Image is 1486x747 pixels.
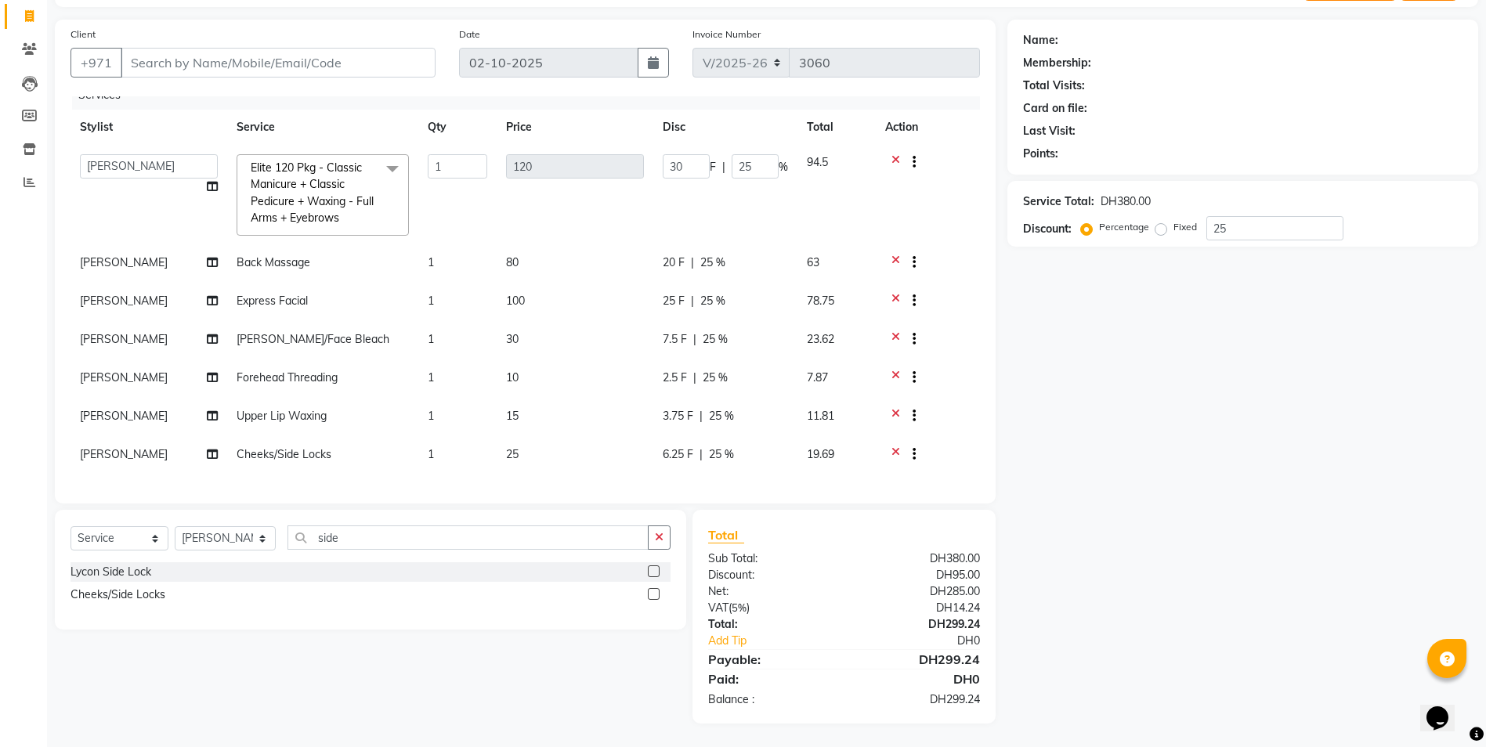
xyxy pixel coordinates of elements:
span: 7.5 F [663,331,687,348]
span: 15 [506,409,519,423]
span: 1 [428,255,434,269]
span: 5% [732,601,747,614]
span: | [693,370,696,386]
span: 1 [428,370,434,384]
span: Forehead Threading [237,370,338,384]
span: [PERSON_NAME] [80,447,168,461]
div: Discount: [696,567,844,583]
div: Cheeks/Side Locks [71,586,165,603]
div: DH299.24 [844,650,992,669]
span: 11.81 [807,409,834,423]
span: 94.5 [807,155,828,169]
span: 25 F [663,293,685,309]
div: Total Visits: [1023,78,1085,94]
span: | [693,331,696,348]
span: 10 [506,370,519,384]
div: Membership: [1023,55,1091,71]
div: DH380.00 [1101,193,1151,210]
span: F [710,159,716,175]
div: Payable: [696,650,844,669]
span: 25 % [709,446,734,463]
label: Client [71,27,96,41]
th: Service [227,110,418,145]
th: Action [876,110,980,145]
span: | [722,159,725,175]
span: 25 % [703,370,728,386]
th: Stylist [71,110,227,145]
span: 30 [506,332,519,346]
div: ( ) [696,600,844,616]
div: Last Visit: [1023,123,1076,139]
span: Elite 120 Pkg - Classic Manicure + Classic Pedicure + Waxing - Full Arms + Eyebrows [251,161,374,225]
label: Percentage [1099,220,1149,234]
button: +971 [71,48,122,78]
div: DH299.24 [844,691,992,708]
div: DH380.00 [844,550,992,567]
iframe: chat widget [1420,684,1470,731]
span: 25 [506,447,519,461]
span: 100 [506,294,525,308]
span: 25 % [700,293,725,309]
span: 25 % [700,254,725,271]
span: 78.75 [807,294,834,308]
span: 23.62 [807,332,834,346]
span: 1 [428,409,434,423]
span: 25 % [703,331,728,348]
span: | [691,254,694,271]
span: 25 % [709,408,734,424]
span: 80 [506,255,519,269]
th: Qty [418,110,497,145]
th: Total [797,110,876,145]
div: DH0 [844,669,992,688]
span: Vat [708,601,729,615]
div: Service Total: [1023,193,1094,210]
div: DH299.24 [844,616,992,633]
span: 1 [428,294,434,308]
th: Price [497,110,653,145]
input: Search or Scan [287,525,649,550]
div: Card on file: [1023,100,1087,117]
span: | [700,408,703,424]
label: Fixed [1173,220,1197,234]
div: Total: [696,616,844,633]
div: Net: [696,583,844,600]
span: 2.5 F [663,370,687,386]
span: Cheeks/Side Locks [237,447,331,461]
span: [PERSON_NAME] [80,255,168,269]
span: | [700,446,703,463]
span: Upper Lip Waxing [237,409,327,423]
span: [PERSON_NAME] [80,294,168,308]
span: [PERSON_NAME]/Face Bleach [237,332,389,346]
div: Paid: [696,669,844,688]
span: [PERSON_NAME] [80,409,168,423]
th: Disc [653,110,797,145]
span: 63 [807,255,819,269]
span: % [779,159,788,175]
div: DH95.00 [844,567,992,583]
a: x [339,211,346,225]
a: Add Tip [696,633,869,649]
label: Date [459,27,480,41]
div: DH0 [869,633,992,649]
div: Balance : [696,691,844,708]
label: Invoice Number [692,27,761,41]
div: Points: [1023,146,1058,162]
span: Express Facial [237,294,308,308]
div: Lycon Side Lock [71,564,151,580]
span: 1 [428,447,434,461]
span: 3.75 F [663,408,693,424]
span: Total [708,527,744,543]
div: Discount: [1023,221,1072,237]
div: DH14.24 [844,600,992,616]
div: Name: [1023,32,1058,49]
span: 20 F [663,254,685,271]
input: Search by Name/Mobile/Email/Code [121,48,436,78]
span: Back Massage [237,255,310,269]
div: Sub Total: [696,550,844,567]
span: [PERSON_NAME] [80,332,168,346]
div: DH285.00 [844,583,992,600]
span: 6.25 F [663,446,693,463]
span: 7.87 [807,370,828,384]
span: | [691,293,694,309]
span: 19.69 [807,447,834,461]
